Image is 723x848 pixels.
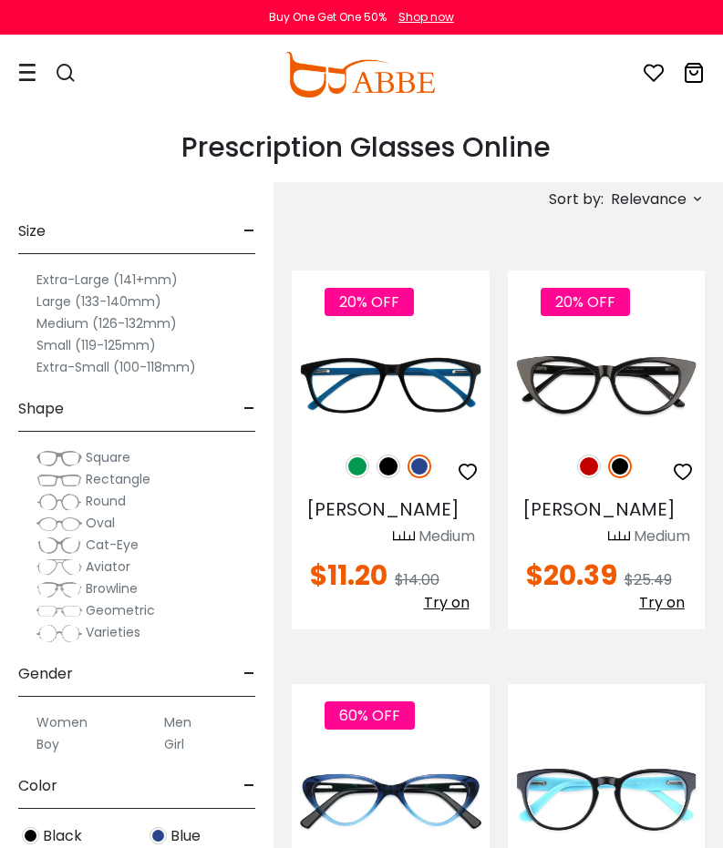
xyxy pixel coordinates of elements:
span: Browline [86,579,138,598]
img: size ruler [608,530,630,544]
label: Medium (126-132mm) [36,312,177,334]
span: Varieties [86,623,140,641]
img: abbeglasses.com [284,52,434,97]
span: Black [43,825,82,847]
span: Relevance [611,183,687,216]
label: Men [164,711,191,733]
img: size ruler [393,530,415,544]
a: Shop now [389,9,454,25]
span: $20.39 [526,556,617,595]
span: - [243,209,255,253]
div: Medium [418,526,475,547]
span: - [243,387,255,431]
label: Extra-Large (141+mm) [36,269,178,291]
span: Try on [639,592,685,613]
span: 60% OFF [325,701,415,730]
span: Size [18,209,46,253]
img: Black [608,455,632,478]
span: $14.00 [395,569,439,590]
span: - [243,764,255,808]
img: Red [577,455,601,478]
span: Sort by: [549,189,604,209]
span: Round [86,492,126,510]
span: [PERSON_NAME] [522,496,676,522]
span: Rectangle [86,470,150,488]
span: Try on [424,592,470,613]
span: 20% OFF [325,288,414,316]
img: Rectangle.png [36,471,82,489]
span: Blue [170,825,201,847]
div: Shop now [398,9,454,26]
label: Women [36,711,88,733]
span: Shape [18,387,64,431]
img: Blue [150,827,167,844]
img: Round.png [36,493,82,511]
span: Geometric [86,601,155,619]
span: Square [86,448,130,466]
img: Cat-Eye.png [36,536,82,555]
img: Blue Hannah - Acetate ,Universal Bridge Fit [292,750,490,848]
img: Black [22,827,39,844]
span: 20% OFF [541,288,630,316]
label: Large (133-140mm) [36,291,161,312]
img: Square.png [36,449,82,467]
span: [PERSON_NAME] [306,496,460,522]
span: $25.49 [625,569,672,590]
span: Oval [86,514,115,532]
label: Extra-Small (100-118mm) [36,356,196,378]
img: Aviator.png [36,558,82,577]
button: Try on [634,591,690,615]
img: Green [346,455,369,478]
img: Varieties.png [36,624,82,643]
div: Medium [634,526,690,547]
h1: Prescription Glasses Online [181,131,551,164]
button: Try on [418,591,475,615]
span: $11.20 [310,556,387,595]
span: Gender [18,652,73,696]
span: Color [18,764,57,808]
label: Boy [36,733,59,755]
div: Buy One Get One 50% [269,9,387,26]
span: - [243,652,255,696]
img: Blue [408,455,431,478]
span: Aviator [86,557,130,576]
span: Cat-Eye [86,536,139,554]
label: Girl [164,733,184,755]
img: Geometric.png [36,602,82,620]
label: Small (119-125mm) [36,334,156,356]
img: Blue Aurora - Acetate ,Universal Bridge Fit [508,750,706,848]
img: Black [377,455,400,478]
img: Browline.png [36,580,82,598]
img: Blue Machovec - Acetate ,Universal Bridge Fit [292,336,490,434]
img: Oval.png [36,515,82,533]
img: Black Nora - Acetate ,Universal Bridge Fit [508,336,706,434]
